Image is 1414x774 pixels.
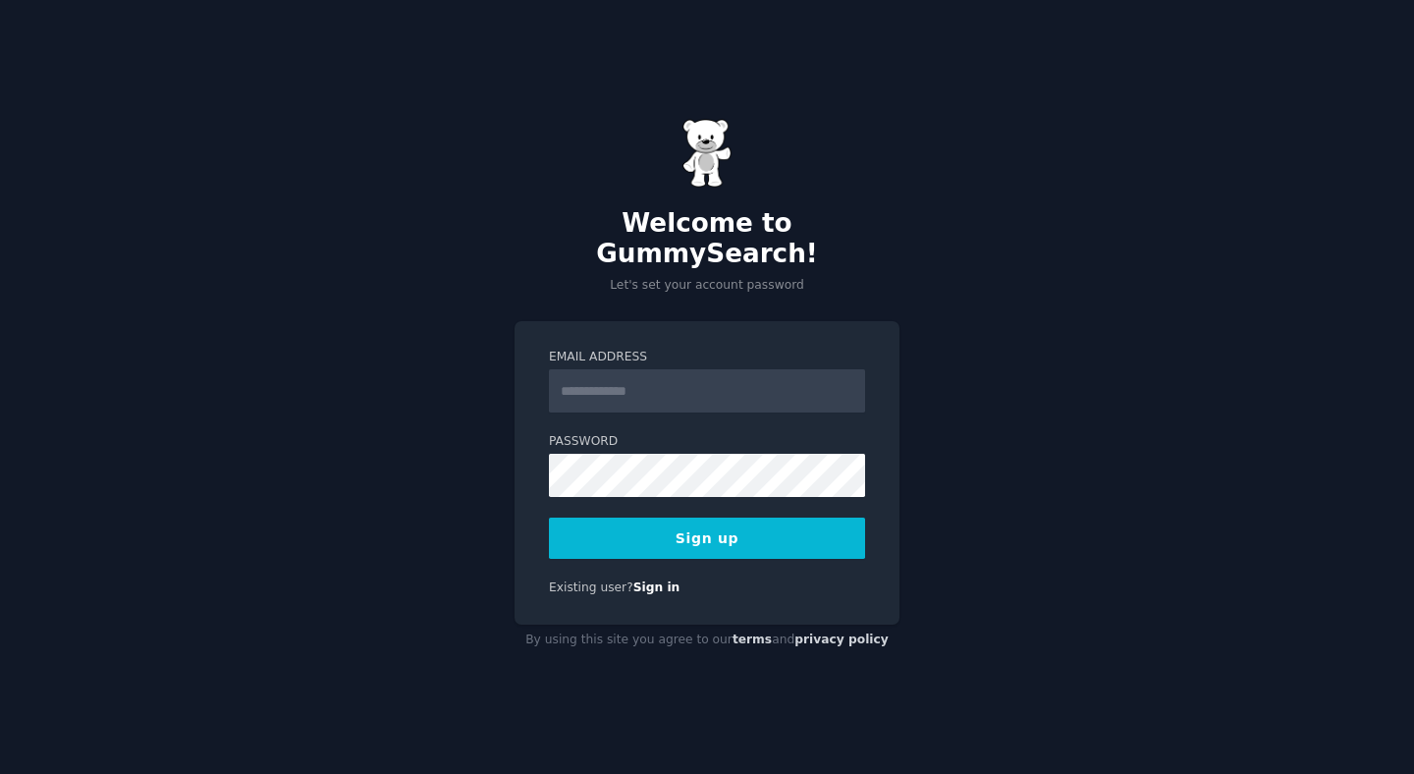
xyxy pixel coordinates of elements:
h2: Welcome to GummySearch! [515,208,899,270]
label: Password [549,433,865,451]
div: By using this site you agree to our and [515,625,899,656]
p: Let's set your account password [515,277,899,295]
a: Sign in [633,580,680,594]
button: Sign up [549,518,865,559]
span: Existing user? [549,580,633,594]
label: Email Address [549,349,865,366]
a: terms [733,633,772,646]
img: Gummy Bear [682,119,732,188]
a: privacy policy [794,633,889,646]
